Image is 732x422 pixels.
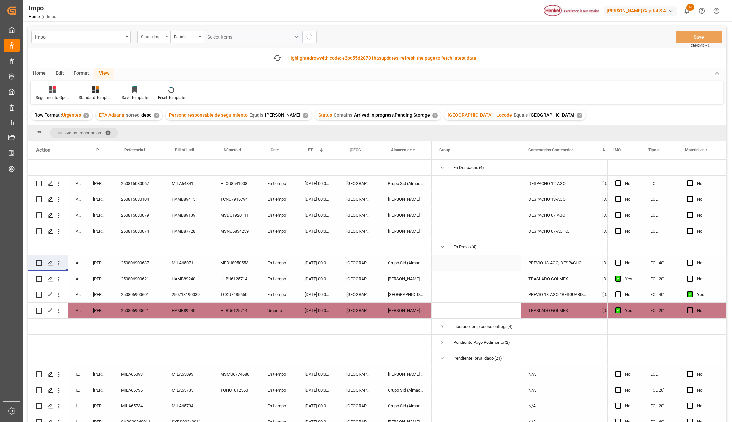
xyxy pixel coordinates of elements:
div: Press SPACE to select this row. [607,239,726,255]
div: Press SPACE to select this row. [28,366,432,382]
span: Status Importación [65,131,101,135]
span: Row Format : [34,112,62,118]
div: MILA65093 [164,366,212,382]
div: Impo [35,32,123,41]
div: Press SPACE to select this row. [28,319,432,335]
div: En tiempo [259,176,297,191]
div: PREVIO 13-AGO, DESPACHO 14-AGO [521,255,594,271]
div: Status Importación [141,32,163,40]
div: [PERSON_NAME] [85,223,113,239]
img: Henkel%20logo.jpg_1689854090.jpg [544,5,599,17]
div: Edit [51,68,69,79]
div: Press SPACE to select this row. [607,319,726,335]
button: Help Center [694,3,709,18]
div: MILA65735 [164,382,212,398]
div: TRASLADO GOLMEX [521,271,594,287]
div: Pendiente Pago Pedimento [453,335,504,350]
div: MSMU6774680 [212,366,259,382]
div: Press SPACE to select this row. [607,366,726,382]
span: ETA Aduana [308,148,316,152]
div: En Previo [453,239,471,255]
div: MILA65093 [113,366,164,382]
div: No [625,383,634,398]
span: Bill of Lading Number [175,148,199,152]
div: [DATE] 00:00:00 [297,271,339,287]
div: LCL [642,176,679,191]
span: [GEOGRAPHIC_DATA] - Locode [350,148,366,152]
div: [DATE] 00:00:00 [594,223,634,239]
div: Press SPACE to select this row. [607,191,726,207]
button: open menu [31,31,131,43]
div: Press SPACE to select this row. [28,382,432,398]
div: [GEOGRAPHIC_DATA] [339,366,380,382]
span: Group [439,148,450,152]
div: No [697,367,718,382]
div: No [625,398,634,414]
div: No [697,271,718,287]
div: [PERSON_NAME] [85,191,113,207]
button: show 43 new notifications [679,3,694,18]
span: (21) [494,351,502,366]
span: Urgentes [62,112,81,118]
div: Press SPACE to select this row. [28,191,432,207]
div: In progress [68,366,85,382]
span: [GEOGRAPHIC_DATA] [529,112,574,118]
div: Press SPACE to select this row. [607,382,726,398]
div: [DATE] 00:00:00 [594,255,634,271]
div: [GEOGRAPHIC_DATA] [339,176,380,191]
div: ✕ [154,113,159,118]
div: En tiempo [259,287,297,302]
div: Press SPACE to select this row. [607,207,726,223]
div: No [625,192,634,207]
div: [PERSON_NAME] [380,191,432,207]
span: Ctrl/CMD + S [691,43,710,48]
div: FCL 20" [642,382,679,398]
div: 250806900621 [113,271,164,287]
div: Press SPACE to select this row. [28,255,432,271]
div: Grupo Sid (Almacenaje y Distribucion AVIOR) [380,382,432,398]
div: ✕ [432,113,438,118]
div: MSNU5834259 [212,223,259,239]
div: LCL [642,366,679,382]
div: LCL [642,223,679,239]
div: [GEOGRAPHIC_DATA] [339,398,380,414]
div: ✕ [83,113,89,118]
span: Referencia Leschaco [124,148,150,152]
div: No [625,287,634,302]
button: open menu [204,31,303,43]
span: ETA Aduana [99,112,124,118]
div: Press SPACE to select this row. [28,398,432,414]
span: ATA [602,148,609,152]
div: No [697,208,718,223]
div: Press SPACE to select this row. [28,271,432,287]
div: Format [69,68,94,79]
div: Press SPACE to select this row. [607,271,726,287]
div: MILA65734 [113,398,164,414]
div: [DATE] 00:00:00 [594,287,634,302]
div: LCL [642,191,679,207]
span: Equals [249,112,263,118]
span: Persona responsable de seguimiento [96,148,99,152]
div: [DATE] 00:00:00 [297,191,339,207]
div: HAMB89139 [164,207,212,223]
div: Press SPACE to select this row. [607,255,726,271]
div: Grupo Sid (Almacenaje y Distribucion AVIOR) [380,398,432,414]
div: [GEOGRAPHIC_DATA] [380,287,432,302]
div: [PERSON_NAME] Tlalnepantla [380,366,432,382]
div: En tiempo [259,382,297,398]
div: No [697,398,718,414]
div: [GEOGRAPHIC_DATA] [339,303,380,318]
div: MILA65735 [113,382,164,398]
div: 250815080079 [113,207,164,223]
div: No [697,303,718,318]
div: [DATE] 00:00:00 [297,366,339,382]
div: FCL 40" [642,287,679,302]
div: HLBU6125714 [212,271,259,287]
div: Save Template [122,95,148,101]
div: [PERSON_NAME] Tlalnepantla [380,271,432,287]
span: IMO [613,148,621,152]
div: N/A [521,382,594,398]
div: [PERSON_NAME] [380,207,432,223]
span: Comentarios Contenedor [528,148,573,152]
div: Press SPACE to select this row. [28,335,432,350]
